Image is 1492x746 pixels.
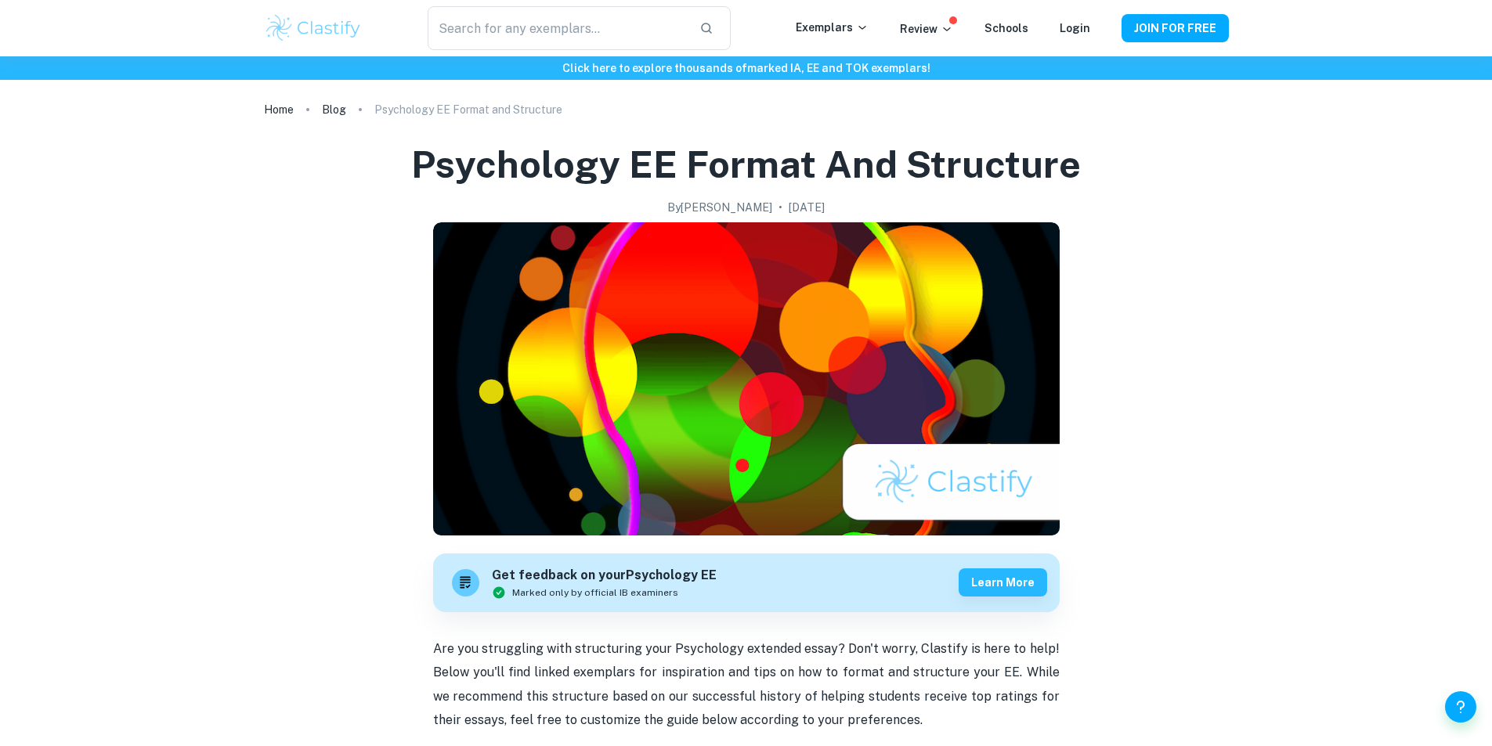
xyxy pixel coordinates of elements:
[428,6,686,50] input: Search for any exemplars...
[959,568,1047,596] button: Learn more
[900,20,953,38] p: Review
[411,139,1081,189] h1: Psychology EE Format and Structure
[984,22,1028,34] a: Schools
[322,99,346,121] a: Blog
[374,101,562,118] p: Psychology EE Format and Structure
[433,553,1060,612] a: Get feedback on yourPsychology EEMarked only by official IB examinersLearn more
[433,222,1060,535] img: Psychology EE Format and Structure cover image
[1060,22,1090,34] a: Login
[1445,691,1476,723] button: Help and Feedback
[264,13,363,44] img: Clastify logo
[3,59,1489,77] h6: Click here to explore thousands of marked IA, EE and TOK exemplars !
[512,586,678,600] span: Marked only by official IB examiners
[1122,14,1229,42] button: JOIN FOR FREE
[264,99,294,121] a: Home
[492,566,717,586] h6: Get feedback on your Psychology EE
[789,199,825,216] h2: [DATE]
[667,199,772,216] h2: By [PERSON_NAME]
[779,199,782,216] p: •
[796,19,869,36] p: Exemplars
